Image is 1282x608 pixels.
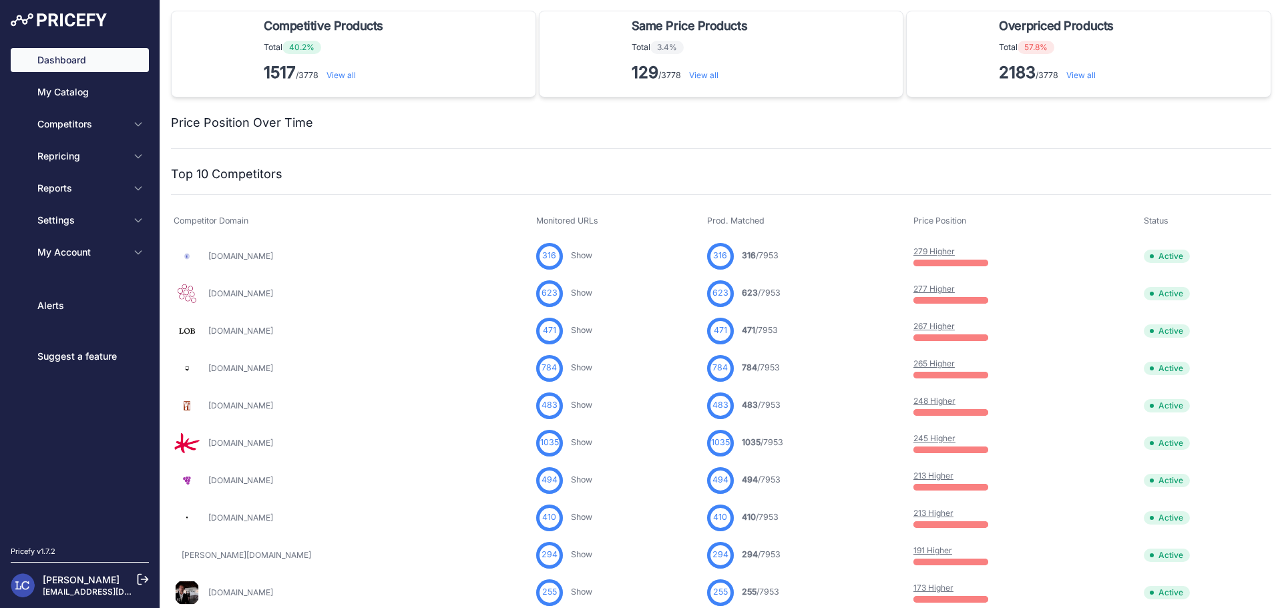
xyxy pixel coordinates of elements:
a: View all [1066,70,1096,80]
span: 1035 [742,437,761,447]
strong: 1517 [264,63,296,82]
a: Show [571,437,592,447]
a: [PERSON_NAME][DOMAIN_NAME] [182,550,311,560]
a: 784/7953 [742,362,780,372]
a: [DOMAIN_NAME] [208,438,273,448]
span: Active [1144,436,1190,450]
span: 494 [742,475,758,485]
h2: Top 10 Competitors [171,165,282,184]
span: 494 [542,474,558,487]
a: [DOMAIN_NAME] [208,288,273,298]
span: Same Price Products [632,17,747,35]
span: 784 [542,362,557,374]
a: 265 Higher [913,358,955,368]
span: 40.2% [282,41,321,54]
span: 784 [712,362,728,374]
a: 173 Higher [913,583,953,593]
a: Show [571,549,592,559]
a: My Catalog [11,80,149,104]
a: 1035/7953 [742,437,783,447]
span: Active [1144,549,1190,562]
a: Show [571,325,592,335]
a: View all [327,70,356,80]
span: Active [1144,324,1190,338]
span: 623 [742,288,758,298]
span: Active [1144,586,1190,599]
span: Active [1144,362,1190,375]
span: 316 [742,250,756,260]
span: Competitors [37,117,125,131]
span: 483 [542,399,558,412]
span: 410 [713,511,727,524]
a: [EMAIL_ADDRESS][DOMAIN_NAME] [43,587,182,597]
span: 255 [742,587,757,597]
p: Total [999,41,1118,54]
span: 3.4% [650,41,684,54]
a: 410/7953 [742,512,779,522]
a: Show [571,587,592,597]
span: Active [1144,399,1190,412]
p: /3778 [632,62,753,83]
p: Total [264,41,389,54]
span: 1035 [711,436,730,449]
span: 471 [742,325,755,335]
span: Status [1144,216,1168,226]
a: Show [571,362,592,372]
span: Active [1144,511,1190,525]
nav: Sidebar [11,48,149,530]
a: Show [571,288,592,298]
a: 279 Higher [913,246,955,256]
span: Overpriced Products [999,17,1113,35]
span: 410 [542,511,556,524]
a: 294/7953 [742,549,781,559]
a: [DOMAIN_NAME] [208,587,273,597]
span: Price Position [913,216,966,226]
button: My Account [11,240,149,264]
a: 191 Higher [913,545,952,555]
p: Total [632,41,753,54]
a: [DOMAIN_NAME] [208,513,273,523]
span: 471 [714,324,727,337]
strong: 2183 [999,63,1036,82]
span: 255 [542,586,557,599]
span: 294 [742,549,758,559]
a: Alerts [11,294,149,318]
span: 316 [713,250,727,262]
a: 316/7953 [742,250,779,260]
span: 623 [712,287,728,300]
a: 277 Higher [913,284,955,294]
button: Reports [11,176,149,200]
a: 267 Higher [913,321,955,331]
img: Pricefy Logo [11,13,107,27]
span: 294 [712,549,728,561]
a: 245 Higher [913,433,955,443]
a: 494/7953 [742,475,781,485]
a: 623/7953 [742,288,781,298]
span: 784 [742,362,757,372]
span: Active [1144,250,1190,263]
span: Competitive Products [264,17,383,35]
div: Pricefy v1.7.2 [11,546,55,557]
span: Prod. Matched [707,216,765,226]
span: 1035 [540,436,559,449]
a: [DOMAIN_NAME] [208,251,273,261]
span: Settings [37,214,125,227]
span: My Account [37,246,125,259]
button: Repricing [11,144,149,168]
span: 471 [543,324,556,337]
a: Suggest a feature [11,344,149,368]
span: 57.8% [1018,41,1054,54]
a: Show [571,400,592,410]
span: 483 [712,399,728,412]
a: 213 Higher [913,471,953,481]
a: 248 Higher [913,396,955,406]
span: 483 [742,400,758,410]
a: [DOMAIN_NAME] [208,326,273,336]
span: 255 [713,586,728,599]
span: Active [1144,474,1190,487]
button: Settings [11,208,149,232]
span: Monitored URLs [536,216,598,226]
a: Dashboard [11,48,149,72]
span: Reports [37,182,125,195]
span: 294 [542,549,558,561]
